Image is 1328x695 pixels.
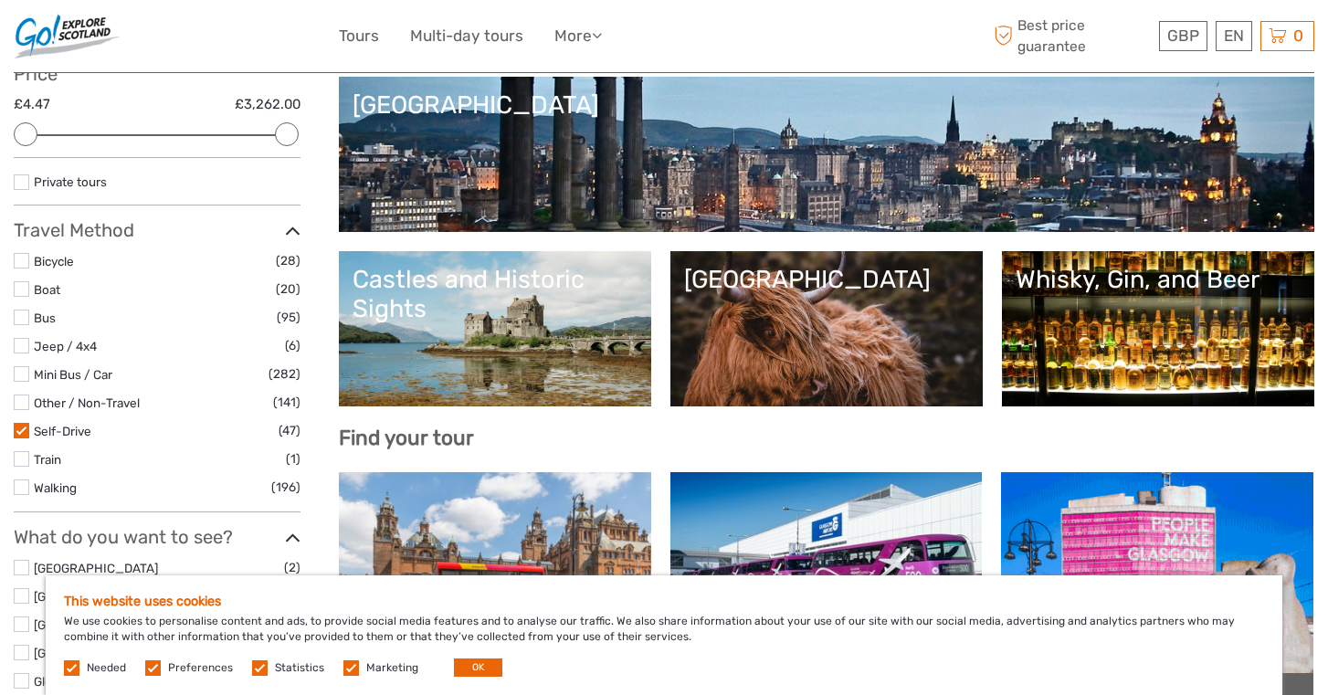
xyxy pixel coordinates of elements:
[273,392,300,413] span: (141)
[277,307,300,328] span: (95)
[366,660,418,676] label: Marketing
[1216,21,1252,51] div: EN
[14,219,300,241] h3: Travel Method
[989,16,1154,56] span: Best price guarantee
[353,90,1301,218] a: [GEOGRAPHIC_DATA]
[34,395,140,410] a: Other / Non-Travel
[276,279,300,300] span: (20)
[168,660,233,676] label: Preferences
[14,95,50,114] label: £4.47
[1016,265,1301,393] a: Whisky, Gin, and Beer
[271,477,300,498] span: (196)
[34,452,61,467] a: Train
[34,174,107,189] a: Private tours
[285,335,300,356] span: (6)
[14,14,120,58] img: 2523-533a5334-1ea3-429e-8c50-a50dcfebb21f_logo_small.jpg
[1016,265,1301,294] div: Whisky, Gin, and Beer
[34,424,91,438] a: Self-Drive
[554,23,602,49] a: More
[353,265,638,324] div: Castles and Historic Sights
[275,660,324,676] label: Statistics
[339,23,379,49] a: Tours
[454,658,502,677] button: OK
[1167,26,1199,45] span: GBP
[410,23,523,49] a: Multi-day tours
[1291,26,1306,45] span: 0
[26,32,206,47] p: We're away right now. Please check back later!
[34,561,158,575] a: [GEOGRAPHIC_DATA]
[34,589,158,604] a: [GEOGRAPHIC_DATA]
[34,480,77,495] a: Walking
[339,426,474,450] b: Find your tour
[210,28,232,50] button: Open LiveChat chat widget
[269,363,300,384] span: (282)
[34,254,74,269] a: Bicycle
[34,367,112,382] a: Mini Bus / Car
[286,448,300,469] span: (1)
[353,90,1301,120] div: [GEOGRAPHIC_DATA]
[235,95,300,114] label: £3,262.00
[34,282,60,297] a: Boat
[34,311,56,325] a: Bus
[87,660,126,676] label: Needed
[34,646,158,660] a: [GEOGRAPHIC_DATA]
[64,594,1264,609] h5: This website uses cookies
[34,674,80,689] a: Glencoe
[684,265,969,294] div: [GEOGRAPHIC_DATA]
[14,63,300,85] h3: Price
[684,265,969,393] a: [GEOGRAPHIC_DATA]
[276,250,300,271] span: (28)
[353,265,638,393] a: Castles and Historic Sights
[46,575,1282,695] div: We use cookies to personalise content and ads, to provide social media features and to analyse ou...
[34,617,158,632] a: [GEOGRAPHIC_DATA]
[14,526,300,548] h3: What do you want to see?
[279,420,300,441] span: (47)
[34,339,97,353] a: Jeep / 4x4
[284,557,300,578] span: (2)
